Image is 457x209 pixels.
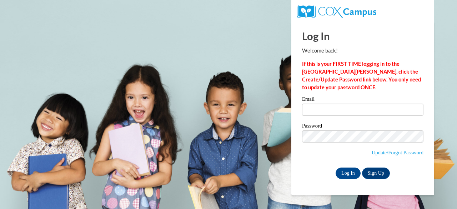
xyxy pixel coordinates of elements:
[372,150,423,155] a: Update/Forgot Password
[297,8,376,14] a: COX Campus
[302,47,423,55] p: Welcome back!
[297,5,376,18] img: COX Campus
[336,168,361,179] input: Log In
[302,96,423,104] label: Email
[302,29,423,43] h1: Log In
[302,123,423,130] label: Password
[302,61,421,90] strong: If this is your FIRST TIME logging in to the [GEOGRAPHIC_DATA][PERSON_NAME], click the Create/Upd...
[362,168,390,179] a: Sign Up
